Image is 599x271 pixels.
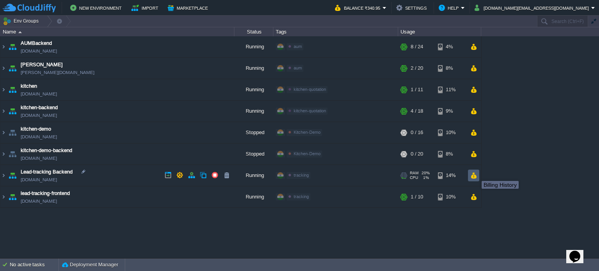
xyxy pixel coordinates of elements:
[3,16,41,27] button: Env Groups
[0,79,7,100] img: AMDAwAAAACH5BAEAAAAALAAAAAABAAEAAAICRAEAOw==
[1,27,234,36] div: Name
[62,261,118,269] button: Deployment Manager
[21,90,57,98] a: [DOMAIN_NAME]
[7,143,18,165] img: AMDAwAAAACH5BAEAAAAALAAAAAABAAEAAAICRAEAOw==
[438,36,463,57] div: 4%
[21,125,51,133] a: kitchen-demo
[131,3,161,12] button: Import
[0,36,7,57] img: AMDAwAAAACH5BAEAAAAALAAAAAABAAEAAAICRAEAOw==
[411,122,423,143] div: 0 / 16
[7,58,18,79] img: AMDAwAAAACH5BAEAAAAALAAAAAABAAEAAAICRAEAOw==
[438,58,463,79] div: 8%
[234,122,273,143] div: Stopped
[21,168,73,176] a: Lead-tracking Backend
[294,108,326,113] span: kitchen-quotation
[0,186,7,207] img: AMDAwAAAACH5BAEAAAAALAAAAAABAAEAAAICRAEAOw==
[294,66,302,70] span: aum
[21,176,57,184] a: [DOMAIN_NAME]
[438,101,463,122] div: 9%
[234,58,273,79] div: Running
[438,186,463,207] div: 10%
[234,143,273,165] div: Stopped
[234,101,273,122] div: Running
[410,171,418,175] span: RAM
[411,101,423,122] div: 4 / 18
[3,3,56,13] img: CloudJiffy
[21,82,37,90] a: kitchen
[21,190,70,197] a: lead-tracking-frontend
[7,186,18,207] img: AMDAwAAAACH5BAEAAAAALAAAAAABAAEAAAICRAEAOw==
[7,79,18,100] img: AMDAwAAAACH5BAEAAAAALAAAAAABAAEAAAICRAEAOw==
[439,3,461,12] button: Help
[7,101,18,122] img: AMDAwAAAACH5BAEAAAAALAAAAAABAAEAAAICRAEAOw==
[399,27,481,36] div: Usage
[566,240,591,263] iframe: chat widget
[0,165,7,186] img: AMDAwAAAACH5BAEAAAAALAAAAAABAAEAAAICRAEAOw==
[235,27,273,36] div: Status
[438,165,463,186] div: 14%
[234,79,273,100] div: Running
[0,101,7,122] img: AMDAwAAAACH5BAEAAAAALAAAAAABAAEAAAICRAEAOw==
[294,130,321,135] span: Kitchen-Demo
[21,133,57,141] a: [DOMAIN_NAME]
[396,3,429,12] button: Settings
[21,39,52,47] a: AUMBackend
[234,165,273,186] div: Running
[410,175,418,180] span: CPU
[21,61,63,69] a: [PERSON_NAME]
[21,69,94,76] a: [PERSON_NAME][DOMAIN_NAME]
[21,104,58,112] a: kitchen-backend
[294,44,302,49] span: aum
[21,154,57,162] a: [DOMAIN_NAME]
[294,173,309,177] span: tracking
[234,36,273,57] div: Running
[411,58,423,79] div: 2 / 20
[21,197,57,205] a: [DOMAIN_NAME]
[438,79,463,100] div: 11%
[484,182,517,188] div: Billing History
[7,122,18,143] img: AMDAwAAAACH5BAEAAAAALAAAAAABAAEAAAICRAEAOw==
[70,3,124,12] button: New Environment
[168,3,210,12] button: Marketplace
[335,3,383,12] button: Balance ₹340.95
[422,171,430,175] span: 20%
[294,87,326,92] span: kitchen-quotation
[7,165,18,186] img: AMDAwAAAACH5BAEAAAAALAAAAAABAAEAAAICRAEAOw==
[438,122,463,143] div: 10%
[7,36,18,57] img: AMDAwAAAACH5BAEAAAAALAAAAAABAAEAAAICRAEAOw==
[234,186,273,207] div: Running
[21,112,57,119] a: [DOMAIN_NAME]
[21,147,72,154] a: kitchen-demo-backend
[411,143,423,165] div: 0 / 20
[18,31,22,33] img: AMDAwAAAACH5BAEAAAAALAAAAAABAAEAAAICRAEAOw==
[411,36,423,57] div: 8 / 24
[0,122,7,143] img: AMDAwAAAACH5BAEAAAAALAAAAAABAAEAAAICRAEAOw==
[0,143,7,165] img: AMDAwAAAACH5BAEAAAAALAAAAAABAAEAAAICRAEAOw==
[438,143,463,165] div: 8%
[274,27,398,36] div: Tags
[0,58,7,79] img: AMDAwAAAACH5BAEAAAAALAAAAAABAAEAAAICRAEAOw==
[411,79,423,100] div: 1 / 11
[411,186,423,207] div: 1 / 10
[294,151,321,156] span: Kitchen-Demo
[475,3,591,12] button: [DOMAIN_NAME][EMAIL_ADDRESS][DOMAIN_NAME]
[294,194,309,199] span: tracking
[421,175,429,180] span: 1%
[10,259,58,271] div: No active tasks
[21,47,57,55] a: [DOMAIN_NAME]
